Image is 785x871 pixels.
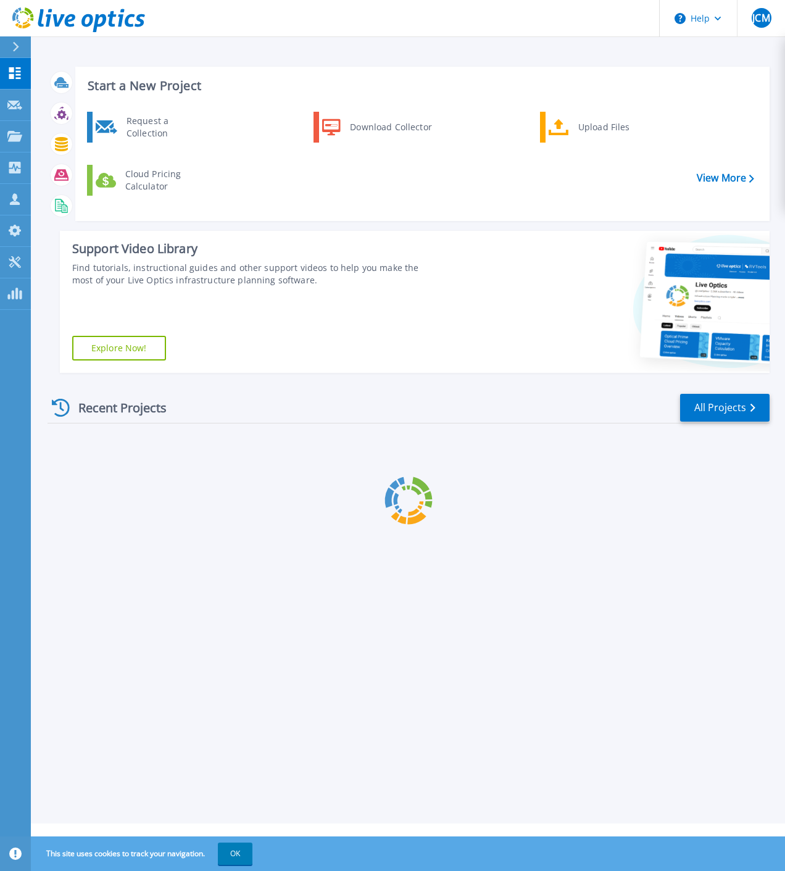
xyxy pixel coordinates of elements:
button: OK [218,843,252,865]
a: Explore Now! [72,336,166,360]
h3: Start a New Project [88,79,754,93]
a: Download Collector [314,112,440,143]
a: Request a Collection [87,112,214,143]
span: JCM [752,13,770,23]
a: Upload Files [540,112,667,143]
a: All Projects [680,394,770,422]
div: Cloud Pricing Calculator [119,168,210,193]
div: Find tutorials, instructional guides and other support videos to help you make the most of your L... [72,262,441,286]
div: Recent Projects [48,393,183,423]
div: Support Video Library [72,241,441,257]
div: Download Collector [344,115,437,140]
a: View More [697,172,754,184]
span: This site uses cookies to track your navigation. [34,843,252,865]
div: Upload Files [572,115,663,140]
a: Cloud Pricing Calculator [87,165,214,196]
div: Request a Collection [120,115,210,140]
